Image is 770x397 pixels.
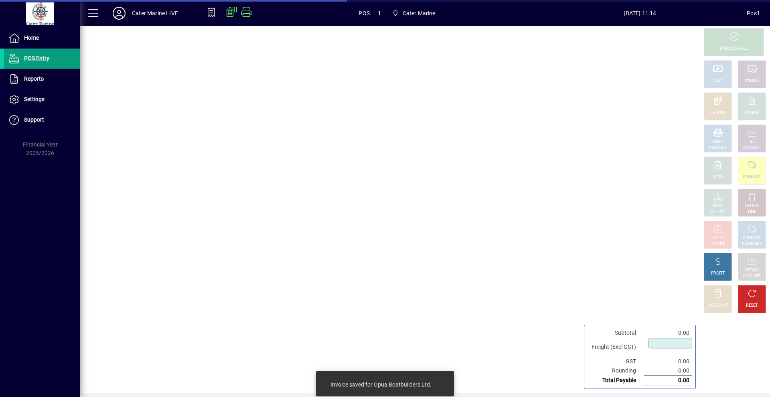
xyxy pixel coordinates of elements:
a: Home [4,28,80,48]
td: Freight (Excl GST) [588,338,644,357]
div: SUMMARY [742,241,762,247]
div: DISCOUNT [708,303,727,309]
span: Home [24,35,39,41]
td: 0.00 [644,376,692,385]
td: Subtotal [588,328,644,338]
div: Pos1 [747,7,760,20]
td: Rounding [588,366,644,376]
div: CHARGE [744,110,760,116]
div: HOLD [713,235,723,241]
div: GL [750,139,755,145]
a: Support [4,110,80,130]
td: 0.00 [644,328,692,338]
span: [DATE] 11:14 [533,7,747,20]
td: 0.00 [644,357,692,366]
td: 0.00 [644,366,692,376]
div: NOTE [713,174,723,180]
div: MISC [713,139,723,145]
span: 1 [378,7,381,20]
div: ACCOUNT [743,145,761,151]
div: EFTPOS [711,110,725,116]
button: Profile [106,6,132,20]
span: Support [24,116,44,123]
div: CASH [713,78,723,84]
span: POS [359,7,370,20]
div: PRICE [713,203,723,209]
div: INVOICES [743,273,760,279]
td: Total Payable [588,376,644,385]
span: Reports [24,75,44,82]
div: RECALL [745,267,759,273]
div: PRODUCT [743,174,761,180]
span: Cater Marine [403,7,436,20]
div: DELETE [745,203,759,209]
div: CHEQUE [744,78,760,84]
div: RESET [746,303,758,309]
div: PROFIT [711,271,725,277]
span: Settings [24,96,45,102]
span: POS Entry [24,55,49,61]
div: PROCESS SALE [720,46,748,52]
div: Invoice saved for Opua Boatbuilders Ltd. [330,381,432,389]
div: INVOICE [710,241,725,247]
div: LINE [748,209,756,215]
div: PRODUCT [709,145,727,151]
a: Reports [4,69,80,89]
span: Cater Marine [389,6,439,20]
div: Cater Marine LIVE [132,7,178,20]
td: GST [588,357,644,366]
a: Settings [4,90,80,110]
div: SELECT [711,209,725,215]
div: PRODUCT [743,235,761,241]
